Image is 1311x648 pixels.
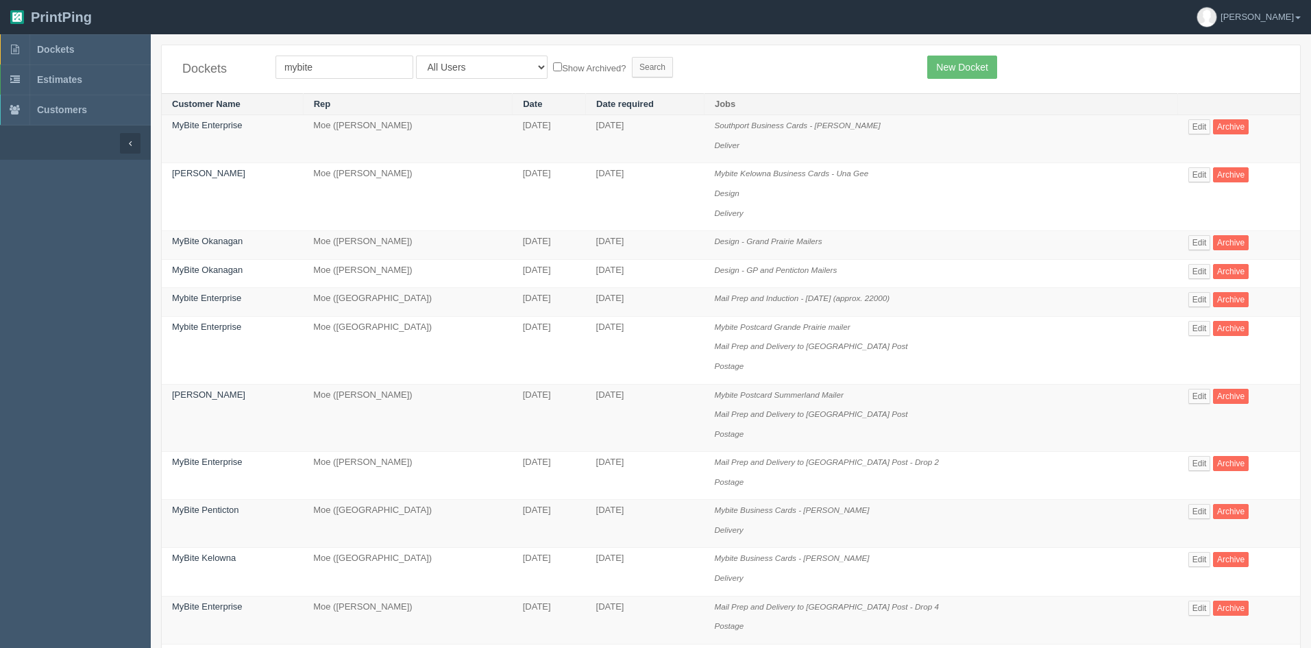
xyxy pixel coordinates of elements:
[314,99,331,109] a: Rep
[1213,456,1249,471] a: Archive
[172,601,243,612] a: MyBite Enterprise
[303,259,513,288] td: Moe ([PERSON_NAME])
[303,316,513,384] td: Moe ([GEOGRAPHIC_DATA])
[172,322,241,332] a: Mybite Enterprise
[172,120,243,130] a: MyBite Enterprise
[586,115,704,163] td: [DATE]
[303,288,513,317] td: Moe ([GEOGRAPHIC_DATA])
[714,361,744,370] i: Postage
[714,621,744,630] i: Postage
[303,163,513,231] td: Moe ([PERSON_NAME])
[714,322,850,331] i: Mybite Postcard Grande Prairie mailer
[714,505,869,514] i: Mybite Business Cards - [PERSON_NAME]
[1188,292,1211,307] a: Edit
[172,389,245,400] a: [PERSON_NAME]
[1213,504,1249,519] a: Archive
[1213,167,1249,182] a: Archive
[513,259,586,288] td: [DATE]
[513,231,586,260] td: [DATE]
[714,390,843,399] i: Mybite Postcard Summerland Mailer
[586,384,704,452] td: [DATE]
[303,115,513,163] td: Moe ([PERSON_NAME])
[586,548,704,596] td: [DATE]
[714,293,890,302] i: Mail Prep and Induction - [DATE] (approx. 22000)
[714,189,739,197] i: Design
[714,525,743,534] i: Delivery
[1188,389,1211,404] a: Edit
[1213,235,1249,250] a: Archive
[37,104,87,115] span: Customers
[714,237,822,245] i: Design - Grand Prairie Mailers
[513,596,586,644] td: [DATE]
[303,384,513,452] td: Moe ([PERSON_NAME])
[1213,389,1249,404] a: Archive
[714,208,743,217] i: Delivery
[1188,552,1211,567] a: Edit
[513,548,586,596] td: [DATE]
[553,60,626,75] label: Show Archived?
[172,457,243,467] a: MyBite Enterprise
[632,57,673,77] input: Search
[513,163,586,231] td: [DATE]
[714,477,744,486] i: Postage
[513,452,586,500] td: [DATE]
[1197,8,1216,27] img: avatar_default-7531ab5dedf162e01f1e0bb0964e6a185e93c5c22dfe317fb01d7f8cd2b1632c.jpg
[1213,292,1249,307] a: Archive
[303,548,513,596] td: Moe ([GEOGRAPHIC_DATA])
[513,384,586,452] td: [DATE]
[172,505,239,515] a: MyBite Penticton
[1188,119,1211,134] a: Edit
[714,341,907,350] i: Mail Prep and Delivery to [GEOGRAPHIC_DATA] Post
[1188,167,1211,182] a: Edit
[1188,456,1211,471] a: Edit
[586,231,704,260] td: [DATE]
[1213,552,1249,567] a: Archive
[714,121,880,130] i: Southport Business Cards - [PERSON_NAME]
[303,452,513,500] td: Moe ([PERSON_NAME])
[714,141,739,149] i: Deliver
[553,62,562,71] input: Show Archived?
[37,74,82,85] span: Estimates
[303,500,513,548] td: Moe ([GEOGRAPHIC_DATA])
[714,457,939,466] i: Mail Prep and Delivery to [GEOGRAPHIC_DATA] Post - Drop 2
[714,573,743,582] i: Delivery
[586,288,704,317] td: [DATE]
[172,99,241,109] a: Customer Name
[1188,264,1211,279] a: Edit
[714,553,869,562] i: Mybite Business Cards - [PERSON_NAME]
[172,553,236,563] a: MyBite Kelowna
[927,56,996,79] a: New Docket
[172,236,243,246] a: MyBite Okanagan
[1213,321,1249,336] a: Archive
[704,93,1177,115] th: Jobs
[586,500,704,548] td: [DATE]
[1213,264,1249,279] a: Archive
[1188,235,1211,250] a: Edit
[586,259,704,288] td: [DATE]
[10,10,24,24] img: logo-3e63b451c926e2ac314895c53de4908e5d424f24456219fb08d385ab2e579770.png
[275,56,413,79] input: Customer Name
[172,168,245,178] a: [PERSON_NAME]
[182,62,255,76] h4: Dockets
[596,99,654,109] a: Date required
[586,596,704,644] td: [DATE]
[523,99,542,109] a: Date
[1188,504,1211,519] a: Edit
[172,265,243,275] a: MyBite Okanagan
[37,44,74,55] span: Dockets
[714,602,939,611] i: Mail Prep and Delivery to [GEOGRAPHIC_DATA] Post - Drop 4
[513,288,586,317] td: [DATE]
[1213,119,1249,134] a: Archive
[586,316,704,384] td: [DATE]
[714,169,868,178] i: Mybite Kelowna Business Cards - Una Gee
[1213,601,1249,616] a: Archive
[513,115,586,163] td: [DATE]
[714,265,837,274] i: Design - GP and Penticton Mailers
[513,500,586,548] td: [DATE]
[1188,601,1211,616] a: Edit
[714,429,744,438] i: Postage
[303,231,513,260] td: Moe ([PERSON_NAME])
[586,452,704,500] td: [DATE]
[172,293,241,303] a: Mybite Enterprise
[513,316,586,384] td: [DATE]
